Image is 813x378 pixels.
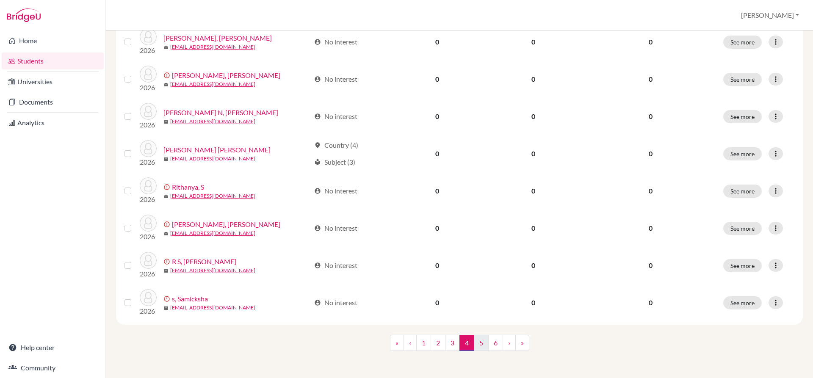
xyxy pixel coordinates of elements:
[723,110,762,123] button: See more
[163,268,169,273] span: mail
[737,7,803,23] button: [PERSON_NAME]
[484,135,583,172] td: 0
[170,118,255,125] a: [EMAIL_ADDRESS][DOMAIN_NAME]
[588,74,713,84] p: 0
[2,32,104,49] a: Home
[163,33,272,43] a: [PERSON_NAME], [PERSON_NAME]
[163,119,169,124] span: mail
[431,335,445,351] a: 2
[170,192,255,200] a: [EMAIL_ADDRESS][DOMAIN_NAME]
[140,194,157,204] p: 2026
[2,339,104,356] a: Help center
[484,98,583,135] td: 0
[588,186,713,196] p: 0
[172,257,236,267] a: R S, [PERSON_NAME]
[390,135,484,172] td: 0
[163,184,172,190] span: error_outline
[588,223,713,233] p: 0
[314,113,321,120] span: account_circle
[503,335,516,351] a: ›
[140,289,157,306] img: s, Samicksha
[2,73,104,90] a: Universities
[314,159,321,166] span: local_library
[163,258,172,265] span: error_outline
[390,23,484,61] td: 0
[390,335,529,358] nav: ...
[588,111,713,121] p: 0
[163,72,172,79] span: error_outline
[723,36,762,49] button: See more
[484,247,583,284] td: 0
[140,252,157,269] img: R S, Rakshanaa
[445,335,460,351] a: 3
[140,66,157,83] img: Ramesh, Ram Akash
[484,284,583,321] td: 0
[390,61,484,98] td: 0
[390,210,484,247] td: 0
[140,28,157,45] img: Ramesh, Ram Akash
[390,335,404,351] a: «
[404,335,417,351] a: ‹
[163,306,169,311] span: mail
[170,80,255,88] a: [EMAIL_ADDRESS][DOMAIN_NAME]
[588,149,713,159] p: 0
[314,76,321,83] span: account_circle
[172,219,280,229] a: [PERSON_NAME], [PERSON_NAME]
[170,43,255,51] a: [EMAIL_ADDRESS][DOMAIN_NAME]
[2,114,104,131] a: Analytics
[163,194,169,199] span: mail
[588,298,713,308] p: 0
[390,247,484,284] td: 0
[588,37,713,47] p: 0
[140,120,157,130] p: 2026
[314,188,321,194] span: account_circle
[488,335,503,351] a: 6
[140,103,157,120] img: Rao N, Reeya
[484,210,583,247] td: 0
[588,260,713,270] p: 0
[314,186,357,196] div: No interest
[163,157,169,162] span: mail
[723,147,762,160] button: See more
[140,306,157,316] p: 2026
[163,45,169,50] span: mail
[314,157,355,167] div: Subject (3)
[314,223,357,233] div: No interest
[314,74,357,84] div: No interest
[163,295,172,302] span: error_outline
[723,185,762,198] button: See more
[314,260,357,270] div: No interest
[2,359,104,376] a: Community
[140,45,157,55] p: 2026
[170,304,255,312] a: [EMAIL_ADDRESS][DOMAIN_NAME]
[140,157,157,167] p: 2026
[723,222,762,235] button: See more
[390,284,484,321] td: 0
[515,335,529,351] a: »
[140,177,157,194] img: Rithanya, S
[723,73,762,86] button: See more
[314,39,321,45] span: account_circle
[163,82,169,87] span: mail
[484,172,583,210] td: 0
[172,182,204,192] a: Rithanya, S
[314,37,357,47] div: No interest
[314,298,357,308] div: No interest
[170,267,255,274] a: [EMAIL_ADDRESS][DOMAIN_NAME]
[459,335,474,351] span: 4
[390,172,484,210] td: 0
[140,269,157,279] p: 2026
[7,8,41,22] img: Bridge-U
[140,140,157,157] img: Rao Pinnaka, Ashmitha
[170,155,255,163] a: [EMAIL_ADDRESS][DOMAIN_NAME]
[314,142,321,149] span: location_on
[314,111,357,121] div: No interest
[2,52,104,69] a: Students
[723,259,762,272] button: See more
[314,262,321,269] span: account_circle
[140,232,157,242] p: 2026
[314,140,358,150] div: Country (4)
[140,83,157,93] p: 2026
[163,145,271,155] a: [PERSON_NAME] [PERSON_NAME]
[172,294,208,304] a: s, Samicksha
